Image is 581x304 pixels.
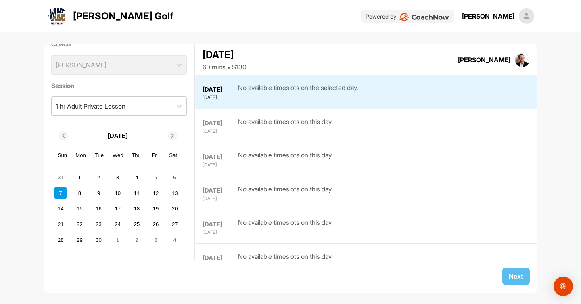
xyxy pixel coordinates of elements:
[93,172,105,184] div: Choose Tuesday, September 2nd, 2025
[203,94,236,101] div: [DATE]
[203,220,236,229] div: [DATE]
[75,150,86,161] div: Mon
[73,203,86,215] div: Choose Monday, September 15th, 2025
[54,170,182,247] div: month 2025-09
[462,11,514,21] div: [PERSON_NAME]
[169,187,181,199] div: Choose Saturday, September 13th, 2025
[458,55,510,65] div: [PERSON_NAME]
[150,203,162,215] div: Choose Friday, September 19th, 2025
[112,187,124,199] div: Choose Wednesday, September 10th, 2025
[93,234,105,246] div: Choose Tuesday, September 30th, 2025
[112,172,124,184] div: Choose Wednesday, September 3rd, 2025
[238,184,333,202] div: No available timeslots on this day.
[73,172,86,184] div: Choose Monday, September 1st, 2025
[112,218,124,231] div: Choose Wednesday, September 24th, 2025
[169,218,181,231] div: Choose Saturday, September 27th, 2025
[238,83,358,101] div: No available timeslots on the selected day.
[73,9,173,23] p: [PERSON_NAME] Golf
[54,172,67,184] div: Choose Sunday, August 31st, 2025
[238,117,333,135] div: No available timeslots on this day.
[94,150,104,161] div: Tue
[73,187,86,199] div: Choose Monday, September 8th, 2025
[169,172,181,184] div: Choose Saturday, September 6th, 2025
[93,203,105,215] div: Choose Tuesday, September 16th, 2025
[168,150,178,161] div: Sat
[47,6,67,26] img: logo
[51,39,187,49] label: Coach
[150,234,162,246] div: Choose Friday, October 3rd, 2025
[203,48,247,62] div: [DATE]
[150,172,162,184] div: Choose Friday, September 5th, 2025
[515,52,530,67] img: square_33d1b9b665a970990590299d55b62fd8.jpg
[203,85,236,94] div: [DATE]
[238,150,333,168] div: No available timeslots on this day.
[203,62,247,72] div: 60 mins • $130
[203,229,236,236] div: [DATE]
[131,150,142,161] div: Thu
[93,218,105,231] div: Choose Tuesday, September 23rd, 2025
[73,234,86,246] div: Choose Monday, September 29th, 2025
[203,119,236,128] div: [DATE]
[169,203,181,215] div: Choose Saturday, September 20th, 2025
[131,234,143,246] div: Choose Thursday, October 2nd, 2025
[366,12,396,21] p: Powered by
[54,187,67,199] div: Choose Sunday, September 7th, 2025
[554,277,573,296] div: Open Intercom Messenger
[519,8,534,24] img: square_default-ef6cabf814de5a2bf16c804365e32c732080f9872bdf737d349900a9daf73cf9.png
[150,150,160,161] div: Fri
[203,186,236,195] div: [DATE]
[108,131,128,140] p: [DATE]
[238,252,333,270] div: No available timeslots on this day.
[502,268,530,285] button: Next
[150,218,162,231] div: Choose Friday, September 26th, 2025
[57,150,68,161] div: Sun
[203,195,236,202] div: [DATE]
[131,172,143,184] div: Choose Thursday, September 4th, 2025
[56,101,125,111] div: 1 hr Adult Private Lesson
[203,161,236,168] div: [DATE]
[203,254,236,263] div: [DATE]
[150,187,162,199] div: Choose Friday, September 12th, 2025
[399,13,449,21] img: CoachNow
[113,150,123,161] div: Wed
[93,187,105,199] div: Choose Tuesday, September 9th, 2025
[131,218,143,231] div: Choose Thursday, September 25th, 2025
[51,81,187,90] label: Session
[54,203,67,215] div: Choose Sunday, September 14th, 2025
[112,234,124,246] div: Choose Wednesday, October 1st, 2025
[73,218,86,231] div: Choose Monday, September 22nd, 2025
[112,203,124,215] div: Choose Wednesday, September 17th, 2025
[203,128,236,135] div: [DATE]
[238,218,333,236] div: No available timeslots on this day.
[169,234,181,246] div: Choose Saturday, October 4th, 2025
[54,218,67,231] div: Choose Sunday, September 21st, 2025
[131,203,143,215] div: Choose Thursday, September 18th, 2025
[54,234,67,246] div: Choose Sunday, September 28th, 2025
[131,187,143,199] div: Choose Thursday, September 11th, 2025
[203,153,236,162] div: [DATE]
